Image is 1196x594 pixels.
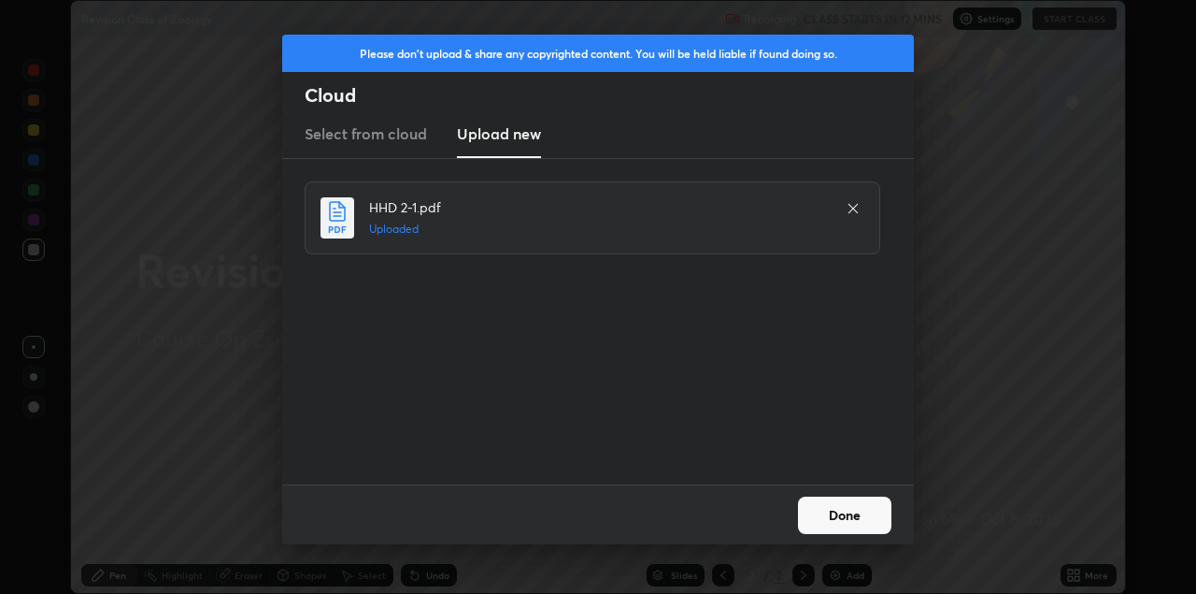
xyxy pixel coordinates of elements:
[305,83,914,108] h2: Cloud
[798,497,891,534] button: Done
[369,221,827,238] h5: Uploaded
[369,197,827,217] h4: HHD 2-1.pdf
[457,123,541,145] h3: Upload new
[282,35,914,72] div: Please don't upload & share any copyrighted content. You will be held liable if found doing so.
